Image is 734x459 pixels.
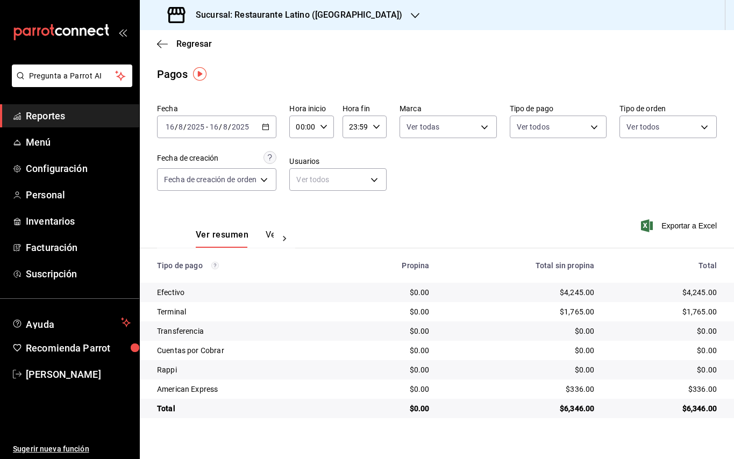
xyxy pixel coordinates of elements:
div: Tipo de pago [157,261,332,270]
div: $6,346.00 [611,403,717,414]
label: Tipo de orden [619,105,717,112]
label: Hora inicio [289,105,333,112]
div: $0.00 [611,326,717,336]
img: Tooltip marker [193,67,206,81]
span: Ayuda [26,316,117,329]
input: ---- [187,123,205,131]
div: $0.00 [350,287,429,298]
h3: Sucursal: Restaurante Latino ([GEOGRAPHIC_DATA]) [187,9,402,21]
span: Regresar [176,39,212,49]
span: / [175,123,178,131]
div: $4,245.00 [446,287,594,298]
div: Rappi [157,364,332,375]
input: ---- [231,123,250,131]
div: Fecha de creación [157,153,218,164]
button: open_drawer_menu [118,28,127,37]
div: Ver todos [289,168,387,191]
div: $336.00 [611,384,717,395]
label: Usuarios [289,157,387,165]
div: Total [611,261,717,270]
label: Marca [400,105,497,112]
div: $0.00 [350,326,429,336]
span: Menú [26,135,131,149]
div: $0.00 [350,306,429,317]
div: $0.00 [611,364,717,375]
input: -- [223,123,228,131]
div: $0.00 [446,364,594,375]
span: Reportes [26,109,131,123]
span: Configuración [26,161,131,176]
div: Efectivo [157,287,332,298]
label: Hora fin [343,105,387,112]
div: $0.00 [350,345,429,356]
div: Propina [350,261,429,270]
div: $0.00 [350,403,429,414]
div: $0.00 [446,326,594,336]
span: Inventarios [26,214,131,228]
span: / [228,123,231,131]
span: Ver todos [626,121,659,132]
span: / [219,123,222,131]
button: Regresar [157,39,212,49]
div: $0.00 [350,364,429,375]
svg: Los pagos realizados con Pay y otras terminales son montos brutos. [211,262,219,269]
a: Pregunta a Parrot AI [8,78,132,89]
div: Total [157,403,332,414]
button: Pregunta a Parrot AI [12,64,132,87]
label: Tipo de pago [510,105,607,112]
input: -- [178,123,183,131]
span: - [206,123,208,131]
span: Sugerir nueva función [13,443,131,455]
div: $1,765.00 [446,306,594,317]
div: Pagos [157,66,188,82]
div: Transferencia [157,326,332,336]
div: $336.00 [446,384,594,395]
span: / [183,123,187,131]
span: Fecha de creación de orden [164,174,256,185]
div: $0.00 [350,384,429,395]
div: $0.00 [446,345,594,356]
div: Total sin propina [446,261,594,270]
span: Facturación [26,240,131,255]
span: Ver todos [517,121,550,132]
input: -- [165,123,175,131]
button: Ver resumen [196,230,248,248]
div: $1,765.00 [611,306,717,317]
div: American Express [157,384,332,395]
span: Suscripción [26,267,131,281]
div: $6,346.00 [446,403,594,414]
span: Personal [26,188,131,202]
label: Fecha [157,105,276,112]
button: Exportar a Excel [643,219,717,232]
div: $0.00 [611,345,717,356]
span: Ver todas [407,121,439,132]
span: Pregunta a Parrot AI [29,70,116,82]
div: Cuentas por Cobrar [157,345,332,356]
div: navigation tabs [196,230,274,248]
button: Ver pagos [266,230,306,248]
div: $4,245.00 [611,287,717,298]
span: [PERSON_NAME] [26,367,131,382]
div: Terminal [157,306,332,317]
span: Recomienda Parrot [26,341,131,355]
input: -- [209,123,219,131]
